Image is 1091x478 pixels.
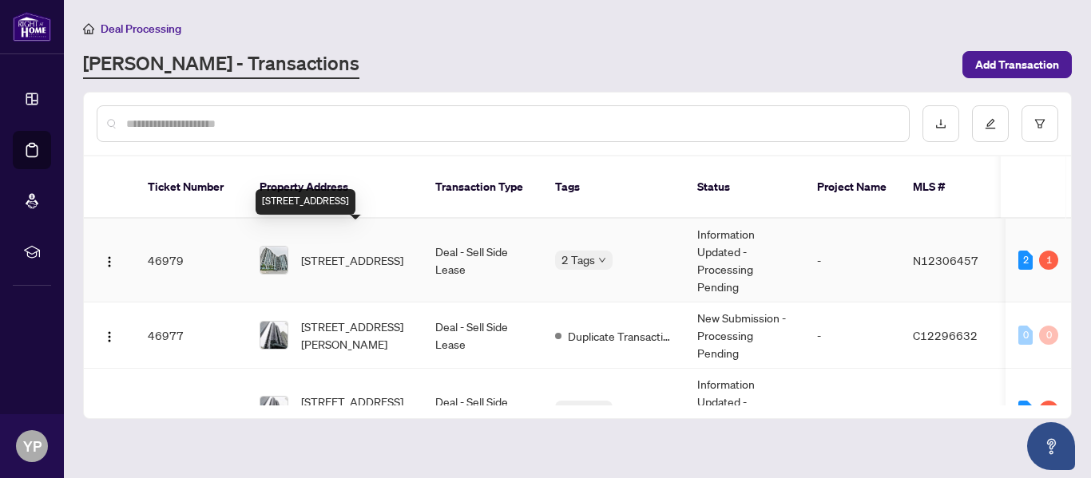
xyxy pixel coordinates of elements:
button: Logo [97,247,122,273]
td: - [804,219,900,302]
button: edit [972,105,1009,142]
button: download [922,105,959,142]
th: Transaction Type [423,156,542,219]
button: Add Transaction [962,51,1072,78]
th: Project Name [804,156,900,219]
td: 46979 [135,219,247,302]
th: Tags [542,156,684,219]
span: [STREET_ADDRESS][PERSON_NAME] [301,318,410,353]
th: Property Address [247,156,423,219]
img: thumbnail-img [260,397,288,424]
span: home [83,23,94,34]
span: down [598,256,606,264]
td: New Submission - Processing Pending [684,302,804,369]
td: 46977 [135,302,247,369]
span: Duplicate Transaction [568,327,672,345]
div: 0 [1018,326,1033,345]
span: 2 Tags [561,251,595,269]
a: [PERSON_NAME] - Transactions [83,50,359,79]
td: Deal - Sell Side Lease [423,219,542,302]
div: 1 [1039,251,1058,270]
div: 3 [1018,401,1033,420]
div: 0 [1039,326,1058,345]
img: thumbnail-img [260,322,288,349]
span: [STREET_ADDRESS] [301,251,403,269]
td: 46914 [135,369,247,452]
span: filter [1034,118,1045,129]
td: Deal - Sell Side Lease [423,302,542,369]
div: [STREET_ADDRESS] [256,189,355,215]
span: [STREET_ADDRESS][PERSON_NAME] [301,393,410,428]
span: download [935,118,946,129]
img: logo [13,12,51,41]
button: Open asap [1027,422,1075,470]
button: Logo [97,397,122,423]
th: Ticket Number [135,156,247,219]
span: C12296632 [913,403,978,417]
span: Add Transaction [975,52,1059,77]
img: Logo [103,255,116,268]
button: Logo [97,322,122,348]
th: Status [684,156,804,219]
td: Information Updated - Processing Pending [684,219,804,302]
div: 2 [1039,401,1058,420]
img: Logo [103,330,116,343]
span: YP [23,435,42,457]
img: thumbnail-img [260,247,288,274]
td: Information Updated - Processing Pending [684,369,804,452]
td: Deal - Sell Side Lease [423,369,542,452]
td: - [804,369,900,452]
div: 2 [1018,251,1033,270]
td: - [804,302,900,369]
button: filter [1022,105,1058,142]
th: MLS # [900,156,996,219]
span: edit [985,118,996,129]
span: C12296632 [913,328,978,342]
span: N12306457 [913,253,978,267]
span: Deal Processing [101,22,181,36]
span: 2 Tags [561,401,595,419]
